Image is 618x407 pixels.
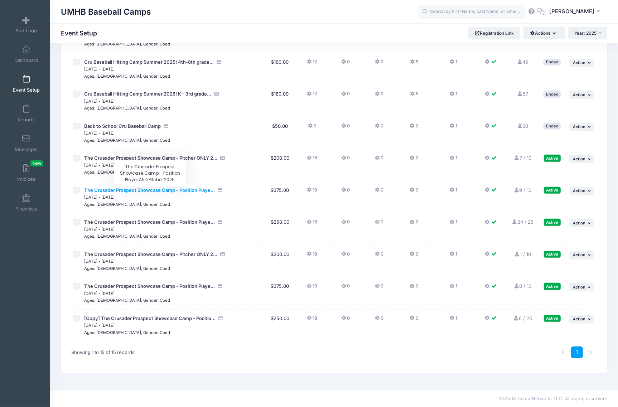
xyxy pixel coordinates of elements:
button: Action [569,59,594,67]
i: Accepting Credit Card Payments [214,92,219,96]
button: 0 [375,91,383,101]
td: $375.00 [266,181,294,214]
small: [DATE] - [DATE] [84,131,115,136]
i: Accepting Credit Card Payments [217,188,223,193]
i: Accepting Credit Card Payments [220,156,226,160]
a: 7 / 10 [514,155,531,161]
span: Financials [15,206,37,212]
button: Action [569,187,594,195]
button: 0 [410,251,419,261]
button: Action [569,155,594,163]
small: [DATE] - [DATE] [84,291,115,296]
span: The Crusader Prospect Showcase Camp - Position Playe... [84,187,215,193]
a: 24 / 25 [512,219,533,225]
span: Action [573,285,586,290]
button: 0 [375,283,383,293]
span: Reports [18,117,35,123]
button: 1 [450,187,457,197]
td: $375.00 [266,277,294,310]
button: 0 [375,251,383,261]
div: The Crusader Prospect Showcase Camp - Position Player AND Pitcher 2025 [114,160,186,186]
button: 0 [410,283,419,293]
a: Dashboard [9,42,43,67]
div: Active [544,219,561,226]
a: 1 / 10 [514,251,531,257]
div: Showing 1 to 15 of 15 records [71,344,135,361]
button: 9 [308,123,317,133]
small: Ages: [DEMOGRAPHIC_DATA], Gender: Coed [84,74,170,79]
span: Action [573,124,586,129]
span: The Crusader Prospect Showcase Camp - Position Playe... [84,283,215,289]
div: Ended [544,59,561,66]
span: Dashboard [14,57,38,63]
small: Ages: [DEMOGRAPHIC_DATA], Gender: Coed [84,106,170,111]
button: 0 [410,187,419,197]
span: 2025 © Camp Network, LLC. All rights reserved. [499,396,607,401]
small: Ages: [DEMOGRAPHIC_DATA], Gender: Coed [84,42,170,47]
button: 18 [307,251,317,261]
a: 6 / 25 [513,315,532,321]
button: 1 [450,251,457,261]
button: 19 [307,187,317,197]
button: 0 [341,155,350,165]
div: Active [544,283,561,290]
small: Ages: [DEMOGRAPHIC_DATA], Gender: Coed [84,234,170,239]
button: 0 [410,155,419,165]
button: Action [569,219,594,227]
span: Invoices [17,176,35,182]
button: 0 [375,315,383,325]
small: [DATE] - [DATE] [84,67,115,72]
button: Actions [523,27,565,39]
span: Action [573,156,586,161]
td: $200.00 [266,246,294,278]
i: Accepting Credit Card Payments [218,316,224,321]
button: 0 [341,251,350,261]
button: Action [569,283,594,291]
span: Event Setup [13,87,40,93]
button: Action [569,315,594,324]
span: Messages [15,146,38,152]
div: Ended [544,123,561,130]
h1: Event Setup [61,29,103,37]
span: Year: 2025 [575,30,597,36]
i: Accepting Credit Card Payments [216,60,222,64]
span: New [30,160,43,166]
span: Cru Baseball Hitting Camp Summer 2025! 4th-8th grade... [84,59,214,65]
span: Action [573,92,586,97]
span: Action [573,252,586,257]
a: 0 / 10 [513,283,531,289]
td: $160.00 [266,85,294,117]
button: 1 [450,155,457,165]
button: 0 [341,315,350,325]
h1: UMHB Baseball Camps [61,4,151,20]
a: Messages [9,131,43,156]
i: Accepting Credit Card Payments [217,284,223,289]
span: The Crusader Prospect Showcase Camp - Pitcher ONLY 2... [84,155,217,161]
button: 1 [450,91,457,101]
button: 19 [307,283,317,293]
td: $250.00 [266,213,294,246]
small: Ages: [DEMOGRAPHIC_DATA], Gender: Coed [84,170,170,175]
button: 0 [375,187,383,197]
small: Ages: [DEMOGRAPHIC_DATA], Gender: Coed [84,138,170,143]
i: Accepting Credit Card Payments [220,252,226,257]
span: [Copy] The Crusader Prospect Showcase Camp - Positio... [84,315,216,321]
div: Active [544,187,561,194]
button: 1 [450,219,457,229]
div: Active [544,155,561,161]
span: Cru Baseball Hitting Camp Summer 2025! K - 3rd grade... [84,91,211,97]
button: 1 [450,315,457,325]
button: 0 [410,219,419,229]
button: 18 [307,155,317,165]
button: 0 [375,155,383,165]
small: [DATE] - [DATE] [84,195,115,200]
button: 0 [375,123,383,133]
button: [PERSON_NAME] [545,4,607,20]
i: Accepting Credit Card Payments [217,220,223,224]
small: [DATE] - [DATE] [84,323,115,328]
button: 0 [375,59,383,69]
td: $160.00 [266,53,294,86]
button: 12 [307,91,317,101]
small: Ages: [DEMOGRAPHIC_DATA], Gender: Coed [84,202,170,207]
button: 1 [450,283,457,293]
